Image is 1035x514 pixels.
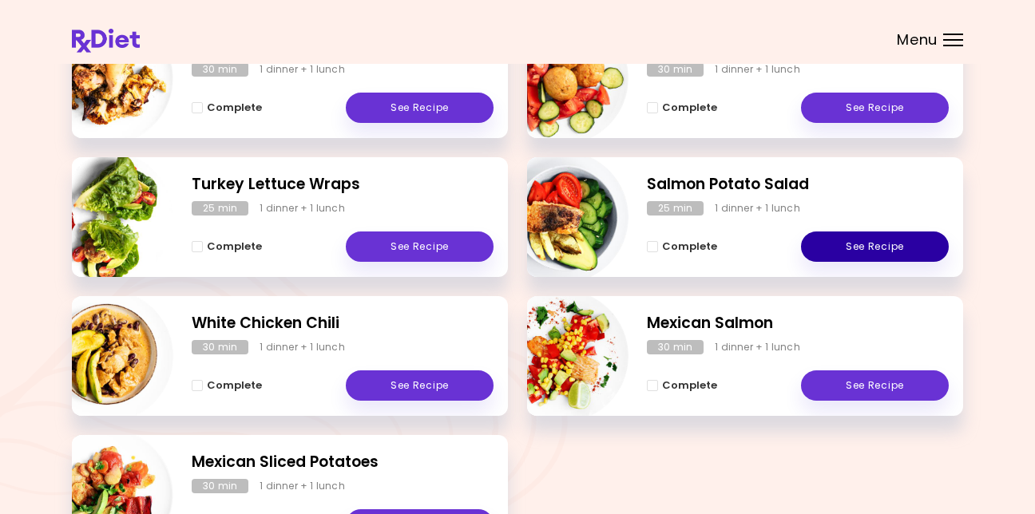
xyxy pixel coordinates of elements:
[897,33,938,47] span: Menu
[647,62,704,77] div: 30 min
[192,340,248,354] div: 30 min
[801,93,949,123] a: See Recipe - Turkey Patties
[662,379,717,392] span: Complete
[192,237,262,256] button: Complete - Turkey Lettuce Wraps
[647,98,717,117] button: Complete - Turkey Patties
[260,340,345,354] div: 1 dinner + 1 lunch
[496,290,629,422] img: Info - Mexican Salmon
[647,376,717,395] button: Complete - Mexican Salmon
[41,151,173,283] img: Info - Turkey Lettuce Wraps
[207,379,262,392] span: Complete
[801,231,949,262] a: See Recipe - Salmon Potato Salad
[647,237,717,256] button: Complete - Salmon Potato Salad
[647,312,949,335] h2: Mexican Salmon
[496,12,629,144] img: Info - Turkey Patties
[801,370,949,401] a: See Recipe - Mexican Salmon
[346,231,494,262] a: See Recipe - Turkey Lettuce Wraps
[346,370,494,401] a: See Recipe - White Chicken Chili
[662,240,717,253] span: Complete
[41,290,173,422] img: Info - White Chicken Chili
[192,312,494,335] h2: White Chicken Chili
[207,101,262,114] span: Complete
[260,201,345,215] div: 1 dinner + 1 lunch
[192,62,248,77] div: 30 min
[207,240,262,253] span: Complete
[192,98,262,117] button: Complete - Creamy Chicken Traybake
[192,173,494,196] h2: Turkey Lettuce Wraps
[41,12,173,144] img: Info - Creamy Chicken Traybake
[647,201,704,215] div: 25 min
[715,201,800,215] div: 1 dinner + 1 lunch
[346,93,494,123] a: See Recipe - Creamy Chicken Traybake
[496,151,629,283] img: Info - Salmon Potato Salad
[192,451,494,474] h2: Mexican Sliced Potatoes
[192,201,248,215] div: 25 min
[72,29,140,53] img: RxDiet
[192,376,262,395] button: Complete - White Chicken Chili
[715,62,800,77] div: 1 dinner + 1 lunch
[647,340,704,354] div: 30 min
[647,173,949,196] h2: Salmon Potato Salad
[260,62,345,77] div: 1 dinner + 1 lunch
[715,340,800,354] div: 1 dinner + 1 lunch
[260,479,345,493] div: 1 dinner + 1 lunch
[192,479,248,493] div: 30 min
[662,101,717,114] span: Complete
